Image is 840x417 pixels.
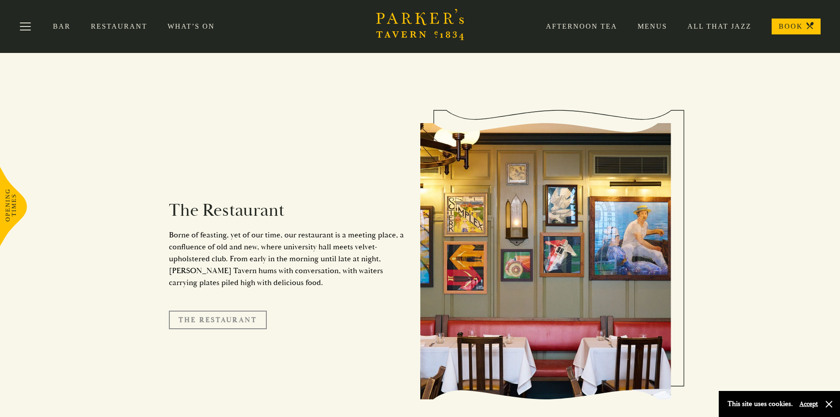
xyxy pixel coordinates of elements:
a: The Restaurant [169,311,267,329]
p: Borne of feasting, yet of our time, our restaurant is a meeting place, a confluence of old and ne... [169,229,407,289]
button: Close and accept [825,400,833,409]
button: Accept [799,400,818,408]
p: This site uses cookies. [728,398,793,410]
h2: The Restaurant [169,200,407,221]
